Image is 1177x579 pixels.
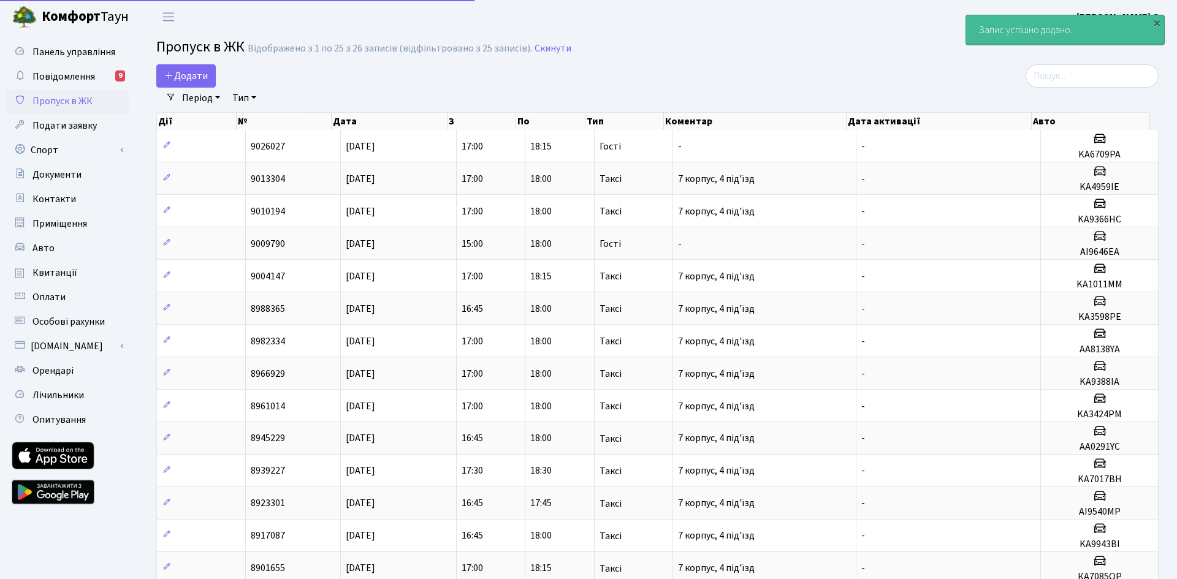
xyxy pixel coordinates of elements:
[678,270,755,283] span: 7 корпус, 4 під'їзд
[42,7,129,28] span: Таун
[678,140,682,153] span: -
[164,69,208,83] span: Додати
[600,239,621,249] span: Гості
[6,309,129,334] a: Особові рахунки
[6,407,129,432] a: Опитування
[6,138,129,162] a: Спорт
[678,399,755,413] span: 7 корпус, 4 під'їзд
[346,464,375,478] span: [DATE]
[32,168,82,181] span: Документи
[861,270,865,283] span: -
[248,43,532,55] div: Відображено з 1 по 25 з 26 записів (відфільтровано з 25 записів).
[157,113,237,130] th: Дії
[1046,506,1153,518] h5: AI9540MP
[530,270,552,283] span: 18:15
[177,88,225,108] a: Період
[1046,441,1153,453] h5: AA0291YC
[462,205,483,218] span: 17:00
[251,237,285,251] span: 9009790
[32,266,77,279] span: Квитанції
[156,64,216,88] a: Додати
[251,529,285,543] span: 8917087
[462,367,483,380] span: 17:00
[251,270,285,283] span: 9004147
[32,192,76,206] span: Контакти
[32,364,74,377] span: Орендарі
[251,367,285,380] span: 8966929
[346,302,375,316] span: [DATE]
[600,174,622,184] span: Таксі
[530,529,552,543] span: 18:00
[600,369,622,379] span: Таксі
[600,206,622,216] span: Таксі
[6,236,129,260] a: Авто
[346,205,375,218] span: [DATE]
[1046,376,1153,388] h5: KA9388IA
[32,241,55,255] span: Авто
[462,497,483,510] span: 16:45
[6,285,129,309] a: Оплати
[346,270,375,283] span: [DATE]
[678,497,755,510] span: 7 корпус, 4 під'їзд
[1046,246,1153,258] h5: AI9646EA
[251,335,285,348] span: 8982334
[861,399,865,413] span: -
[462,399,483,413] span: 17:00
[530,497,552,510] span: 17:45
[156,36,245,58] span: Пропуск в ЖК
[251,172,285,186] span: 9013304
[600,271,622,281] span: Таксі
[516,113,585,130] th: По
[346,335,375,348] span: [DATE]
[861,497,865,510] span: -
[847,113,1032,130] th: Дата активації
[1046,409,1153,420] h5: KA3424PM
[251,140,285,153] span: 9026027
[678,172,755,186] span: 7 корпус, 4 під'їзд
[861,367,865,380] span: -
[530,205,552,218] span: 18:00
[462,562,483,575] span: 17:00
[251,497,285,510] span: 8923301
[12,5,37,29] img: logo.png
[1046,344,1153,355] h5: AA8138YA
[678,367,755,380] span: 7 корпус, 4 під'їзд
[346,497,375,510] span: [DATE]
[600,564,622,573] span: Таксі
[1046,181,1153,193] h5: KA4959IE
[346,562,375,575] span: [DATE]
[1046,311,1153,323] h5: KA3598PE
[32,45,115,59] span: Панель управління
[42,7,101,26] b: Комфорт
[32,70,95,83] span: Повідомлення
[600,531,622,541] span: Таксі
[530,335,552,348] span: 18:00
[1076,10,1162,25] a: [PERSON_NAME] О.
[861,140,865,153] span: -
[346,367,375,380] span: [DATE]
[861,335,865,348] span: -
[462,270,483,283] span: 17:00
[966,15,1164,45] div: Запис успішно додано.
[32,388,84,402] span: Лічильники
[346,172,375,186] span: [DATE]
[600,499,622,509] span: Таксі
[1046,149,1153,161] h5: KA6709PA
[6,383,129,407] a: Лічильники
[678,562,755,575] span: 7 корпус, 4 під'їзд
[678,432,755,445] span: 7 корпус, 4 під'їзд
[32,413,86,426] span: Опитування
[237,113,332,130] th: №
[1046,474,1153,485] h5: KA7017BH
[861,464,865,478] span: -
[32,290,66,304] span: Оплати
[678,205,755,218] span: 7 корпус, 4 під'їзд
[530,562,552,575] span: 18:15
[530,399,552,413] span: 18:00
[1046,279,1153,290] h5: KA1011MM
[227,88,261,108] a: Тип
[530,367,552,380] span: 18:00
[462,302,483,316] span: 16:45
[678,529,755,543] span: 7 корпус, 4 під'їзд
[600,401,622,411] span: Таксі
